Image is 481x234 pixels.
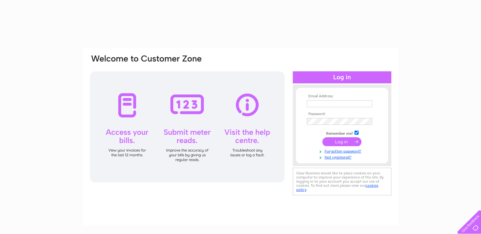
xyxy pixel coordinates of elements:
th: Email Address: [305,94,379,99]
input: Submit [322,137,361,146]
td: Remember me? [305,130,379,136]
a: Forgotten password? [307,148,379,154]
div: Clear Business would like to place cookies on your computer to improve your experience of the sit... [293,168,391,195]
a: cookies policy [296,183,378,192]
th: Password: [305,112,379,116]
a: Not registered? [307,154,379,160]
